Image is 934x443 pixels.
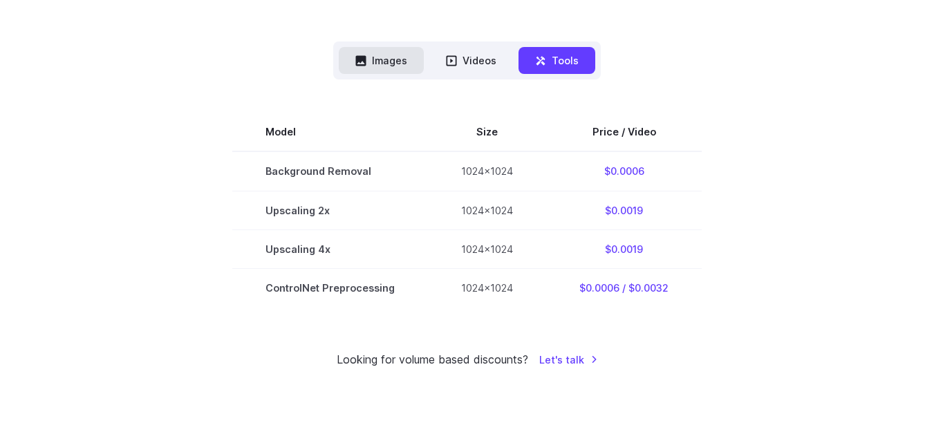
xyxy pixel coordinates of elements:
td: 1024x1024 [428,229,546,268]
button: Images [339,47,424,74]
td: $0.0006 / $0.0032 [546,268,702,307]
td: Background Removal [232,151,428,191]
small: Looking for volume based discounts? [337,351,528,369]
td: Upscaling 4x [232,229,428,268]
td: Upscaling 2x [232,191,428,229]
button: Tools [519,47,595,74]
a: Let's talk [539,352,598,368]
td: $0.0006 [546,151,702,191]
td: ControlNet Preprocessing [232,268,428,307]
td: $0.0019 [546,191,702,229]
td: $0.0019 [546,229,702,268]
th: Size [428,113,546,151]
th: Model [232,113,428,151]
td: 1024x1024 [428,191,546,229]
button: Videos [429,47,513,74]
td: 1024x1024 [428,151,546,191]
td: 1024x1024 [428,268,546,307]
th: Price / Video [546,113,702,151]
